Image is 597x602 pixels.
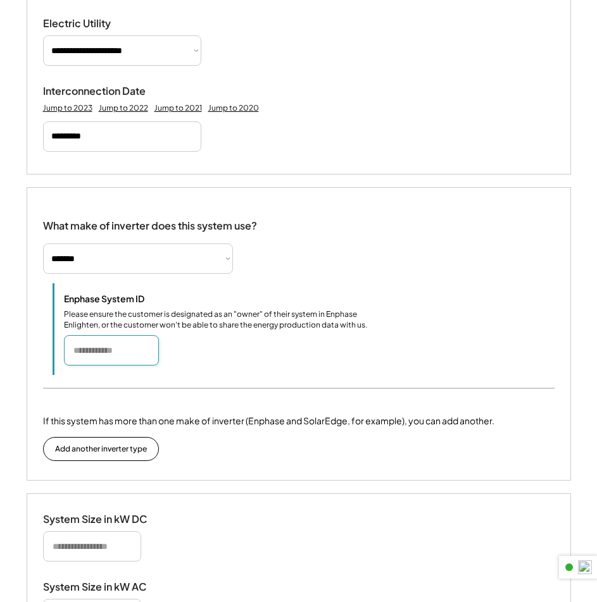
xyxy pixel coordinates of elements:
[43,414,494,427] div: If this system has more than one make of inverter (Enphase and SolarEdge, for example), you can a...
[43,207,257,235] div: What make of inverter does this system use?
[64,293,191,304] div: Enphase System ID
[43,437,159,461] button: Add another inverter type
[208,103,259,113] div: Jump to 2020
[43,85,170,98] div: Interconnection Date
[43,580,170,594] div: System Size in kW AC
[43,17,170,30] div: Electric Utility
[99,103,148,113] div: Jump to 2022
[43,103,92,113] div: Jump to 2023
[154,103,202,113] div: Jump to 2021
[43,513,170,526] div: System Size in kW DC
[64,309,380,331] div: Please ensure the customer is designated as an "owner" of their system in Enphase Enlighten, or t...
